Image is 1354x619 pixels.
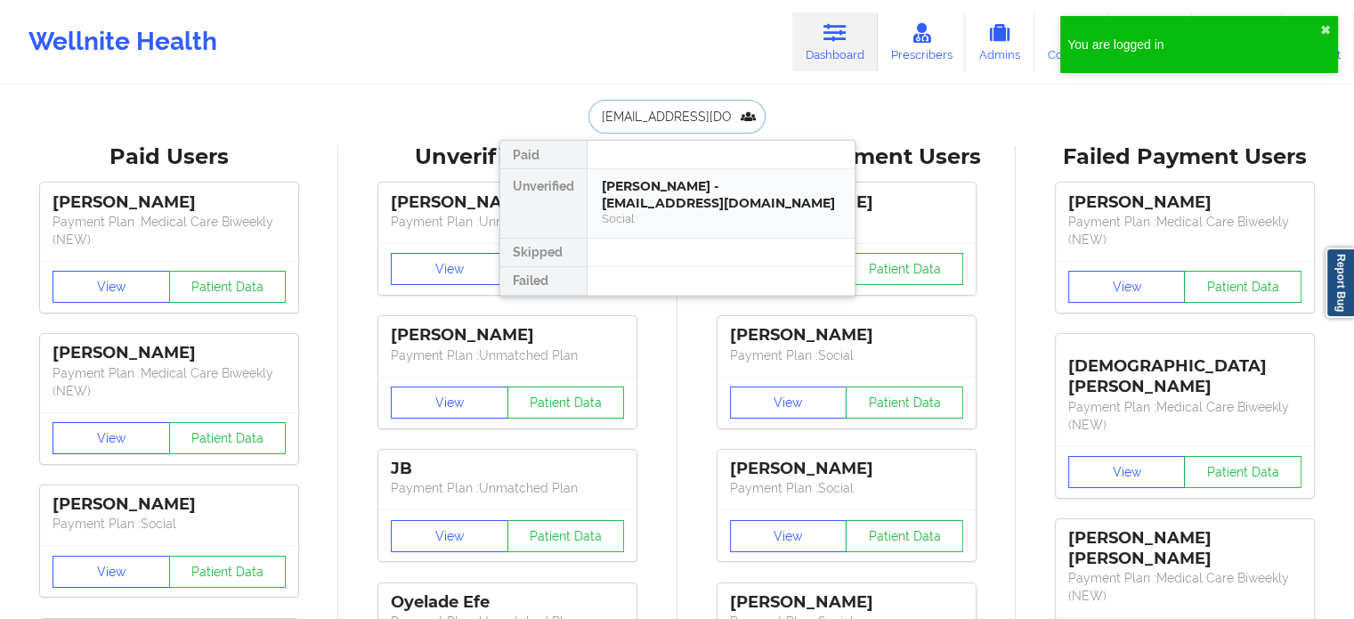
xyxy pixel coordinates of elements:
[730,325,963,346] div: [PERSON_NAME]
[351,143,664,171] div: Unverified Users
[1034,12,1108,71] a: Coaches
[169,422,287,454] button: Patient Data
[1184,271,1301,303] button: Patient Data
[846,253,963,285] button: Patient Data
[1068,528,1301,569] div: [PERSON_NAME] [PERSON_NAME]
[730,459,963,479] div: [PERSON_NAME]
[53,271,170,303] button: View
[1068,213,1301,248] p: Payment Plan : Medical Care Biweekly (NEW)
[391,192,624,213] div: [PERSON_NAME]
[965,12,1034,71] a: Admins
[12,143,326,171] div: Paid Users
[730,592,963,613] div: [PERSON_NAME]
[1068,271,1186,303] button: View
[391,520,508,552] button: View
[500,239,587,267] div: Skipped
[391,387,508,419] button: View
[730,479,963,497] p: Payment Plan : Social
[602,178,840,211] div: [PERSON_NAME] - [EMAIL_ADDRESS][DOMAIN_NAME]
[1320,23,1331,37] button: close
[507,387,625,419] button: Patient Data
[391,253,508,285] button: View
[391,459,624,479] div: JB
[53,192,286,213] div: [PERSON_NAME]
[846,387,963,419] button: Patient Data
[1067,36,1320,53] div: You are logged in
[391,346,624,364] p: Payment Plan : Unmatched Plan
[1184,456,1301,488] button: Patient Data
[1068,192,1301,213] div: [PERSON_NAME]
[500,267,587,296] div: Failed
[169,556,287,588] button: Patient Data
[1068,343,1301,397] div: [DEMOGRAPHIC_DATA][PERSON_NAME]
[602,211,840,226] div: Social
[1326,248,1354,318] a: Report Bug
[730,346,963,364] p: Payment Plan : Social
[500,169,587,239] div: Unverified
[1068,569,1301,605] p: Payment Plan : Medical Care Biweekly (NEW)
[792,12,878,71] a: Dashboard
[391,213,624,231] p: Payment Plan : Unmatched Plan
[53,213,286,248] p: Payment Plan : Medical Care Biweekly (NEW)
[53,422,170,454] button: View
[1068,456,1186,488] button: View
[878,12,966,71] a: Prescribers
[391,325,624,346] div: [PERSON_NAME]
[391,479,624,497] p: Payment Plan : Unmatched Plan
[500,141,587,169] div: Paid
[507,520,625,552] button: Patient Data
[53,515,286,533] p: Payment Plan : Social
[53,494,286,515] div: [PERSON_NAME]
[730,520,847,552] button: View
[53,364,286,400] p: Payment Plan : Medical Care Biweekly (NEW)
[1028,143,1342,171] div: Failed Payment Users
[391,592,624,613] div: Oyelade Efe
[1068,398,1301,434] p: Payment Plan : Medical Care Biweekly (NEW)
[53,343,286,363] div: [PERSON_NAME]
[846,520,963,552] button: Patient Data
[53,556,170,588] button: View
[730,387,847,419] button: View
[169,271,287,303] button: Patient Data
